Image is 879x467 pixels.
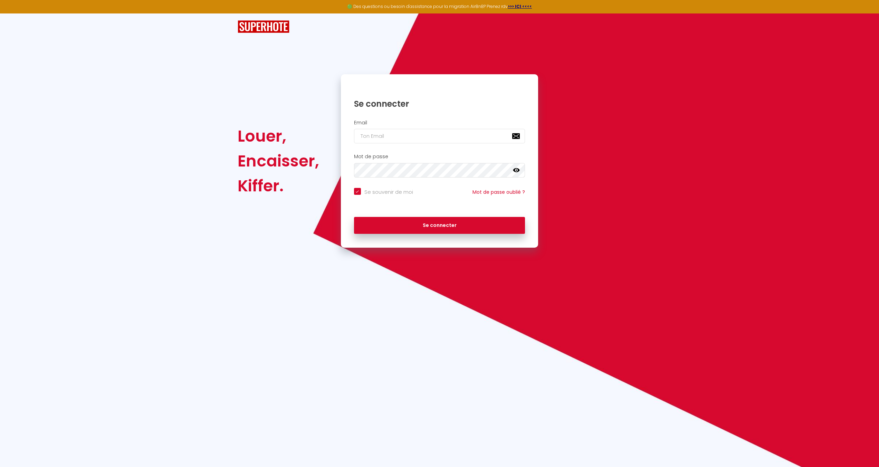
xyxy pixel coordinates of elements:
a: Mot de passe oublié ? [472,189,525,196]
input: Ton Email [354,129,525,143]
div: Encaisser, [238,149,319,173]
div: Kiffer. [238,173,319,198]
h2: Email [354,120,525,126]
a: >>> ICI <<<< [508,3,532,9]
div: Louer, [238,124,319,149]
h2: Mot de passe [354,154,525,160]
button: Se connecter [354,217,525,234]
img: SuperHote logo [238,20,289,33]
h1: Se connecter [354,98,525,109]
